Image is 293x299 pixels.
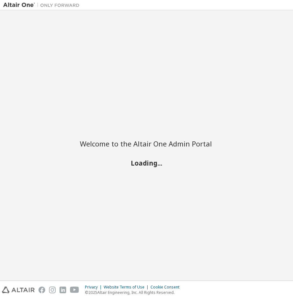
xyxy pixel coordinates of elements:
[38,287,45,293] img: facebook.svg
[104,285,150,290] div: Website Terms of Use
[59,287,66,293] img: linkedin.svg
[80,159,213,167] h2: Loading...
[85,290,183,295] p: © 2025 Altair Engineering, Inc. All Rights Reserved.
[3,2,83,8] img: Altair One
[80,139,213,148] h2: Welcome to the Altair One Admin Portal
[70,287,79,293] img: youtube.svg
[49,287,56,293] img: instagram.svg
[85,285,104,290] div: Privacy
[150,285,183,290] div: Cookie Consent
[2,287,35,293] img: altair_logo.svg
